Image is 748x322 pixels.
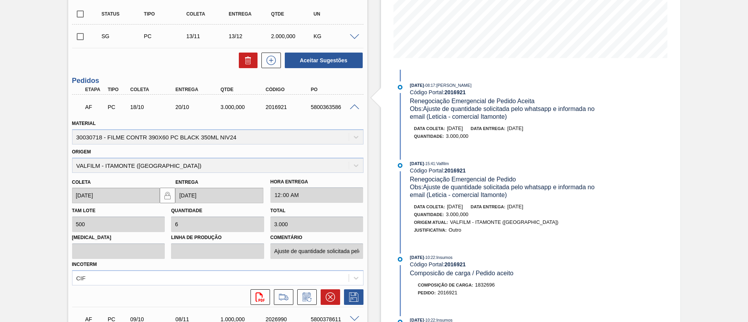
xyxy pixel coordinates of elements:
[447,204,463,209] span: [DATE]
[270,232,363,243] label: Comentário
[471,126,505,131] span: Data entrega:
[264,87,314,92] div: Código
[435,161,449,166] span: : Valfilm
[410,89,595,95] div: Código Portal:
[312,33,359,39] div: KG
[160,188,175,203] button: locked
[414,126,445,131] span: Data coleta:
[410,176,516,183] span: Renegociação Emergencial de Pedido
[424,83,435,88] span: - 08:17
[317,289,340,305] div: Cancelar pedido
[171,208,202,213] label: Quantidade
[72,179,91,185] label: Coleta
[398,85,402,90] img: atual
[450,219,559,225] span: VALFILM - ITAMONTE ([GEOGRAPHIC_DATA])
[410,167,595,174] div: Código Portal:
[293,289,317,305] div: Informar alteração no pedido
[507,204,523,209] span: [DATE]
[76,274,86,281] div: CIF
[281,52,363,69] div: Aceitar Sugestões
[142,11,189,17] div: Tipo
[72,149,91,155] label: Origem
[410,184,596,198] span: Obs: Ajuste de quantidade solicitada pelo whatsapp e informada no email (Leticia - comercial Itam...
[173,87,224,92] div: Entrega
[398,163,402,168] img: atual
[258,53,281,68] div: Nova sugestão
[410,261,595,267] div: Código Portal:
[227,11,274,17] div: Entrega
[175,188,263,203] input: dd/mm/yyyy
[72,208,95,213] label: Tam lote
[83,87,107,92] div: Etapa
[475,282,495,288] span: 1832696
[142,33,189,39] div: Pedido de Compra
[446,133,469,139] span: 3.000,000
[340,289,363,305] div: Salvar Pedido
[312,11,359,17] div: UN
[445,89,466,95] strong: 2016921
[235,53,258,68] div: Excluir Sugestões
[100,33,147,39] div: Sugestão Criada
[269,11,316,17] div: Qtde
[398,257,402,262] img: atual
[72,77,363,85] h3: Pedidos
[507,125,523,131] span: [DATE]
[438,290,457,296] span: 2016921
[414,212,444,217] span: Quantidade :
[447,125,463,131] span: [DATE]
[175,179,198,185] label: Entrega
[270,208,286,213] label: Total
[100,11,147,17] div: Status
[184,11,231,17] div: Coleta
[424,162,435,166] span: - 15:41
[72,121,96,126] label: Material
[247,289,270,305] div: Abrir arquivo PDF
[72,262,97,267] label: Incoterm
[435,255,453,260] span: : Insumos
[173,104,224,110] div: 20/10/2025
[219,104,269,110] div: 3.000,000
[309,87,360,92] div: PO
[445,167,466,174] strong: 2016921
[106,87,129,92] div: Tipo
[410,106,596,120] span: Obs: Ajuste de quantidade solicitada pelo whatsapp e informada no email (Leticia - comercial Itam...
[435,83,472,88] span: : [PERSON_NAME]
[448,227,461,233] span: Outro
[309,104,360,110] div: 5800363586
[414,204,445,209] span: Data coleta:
[227,33,274,39] div: 13/12/2025
[106,104,129,110] div: Pedido de Compra
[410,255,424,260] span: [DATE]
[285,53,363,68] button: Aceitar Sugestões
[446,211,469,217] span: 3.000,000
[418,290,436,295] span: Pedido :
[128,87,179,92] div: Coleta
[410,98,535,104] span: Renegociação Emergencial de Pedido Aceita
[163,191,172,200] img: locked
[72,188,160,203] input: dd/mm/yyyy
[414,134,444,139] span: Quantidade :
[269,33,316,39] div: 2.000,000
[171,232,264,243] label: Linha de Produção
[184,33,231,39] div: 13/11/2025
[410,83,424,88] span: [DATE]
[445,261,466,267] strong: 2016921
[418,283,473,287] span: Composição de Carga :
[85,104,105,110] p: AF
[264,104,314,110] div: 2016921
[219,87,269,92] div: Qtde
[414,220,448,225] span: Origem Atual:
[83,99,107,116] div: Aguardando Faturamento
[410,161,424,166] span: [DATE]
[270,176,363,188] label: Hora Entrega
[270,289,293,305] div: Ir para Composição de Carga
[471,204,505,209] span: Data entrega:
[72,232,165,243] label: [MEDICAL_DATA]
[424,255,435,260] span: - 10:22
[410,270,513,276] span: Composicão de carga / Pedido aceito
[128,104,179,110] div: 18/10/2025
[414,228,447,232] span: Justificativa:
